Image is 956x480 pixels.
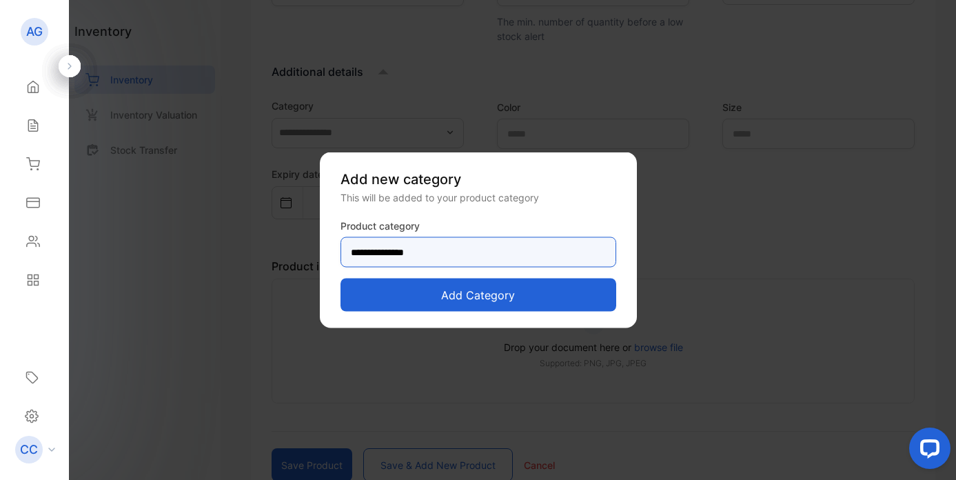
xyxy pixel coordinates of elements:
[26,23,43,41] p: AG
[898,422,956,480] iframe: LiveChat chat widget
[340,219,616,233] label: Product category
[340,190,616,205] div: This will be added to your product category
[340,279,616,312] button: Add category
[20,441,38,459] p: CC
[340,169,616,190] p: Add new category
